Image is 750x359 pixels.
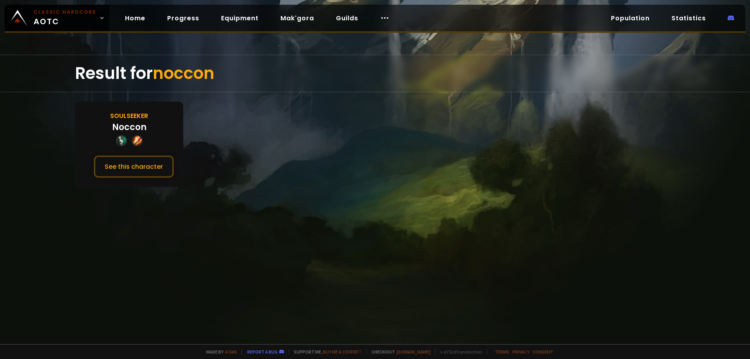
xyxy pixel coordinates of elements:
div: Noccon [112,121,146,134]
span: Checkout [366,349,430,355]
a: Guilds [330,10,364,26]
span: AOTC [34,9,96,27]
span: noccon [153,62,214,85]
a: Classic HardcoreAOTC [5,5,109,31]
a: a fan [225,349,237,355]
a: Privacy [512,349,529,355]
a: Terms [495,349,509,355]
div: Result for [75,55,675,92]
span: v. d752d5 - production [435,349,482,355]
button: See this character [94,155,174,178]
a: Equipment [215,10,265,26]
div: Soulseeker [110,111,148,121]
a: Mak'gora [274,10,320,26]
span: Made by [202,349,237,355]
a: Home [119,10,152,26]
a: Progress [161,10,205,26]
small: Classic Hardcore [34,9,96,16]
a: Statistics [665,10,712,26]
a: [DOMAIN_NAME] [396,349,430,355]
a: Report a bug [247,349,278,355]
a: Consent [532,349,553,355]
a: Buy me a coffee [323,349,362,355]
a: Population [605,10,656,26]
span: Support me, [289,349,362,355]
